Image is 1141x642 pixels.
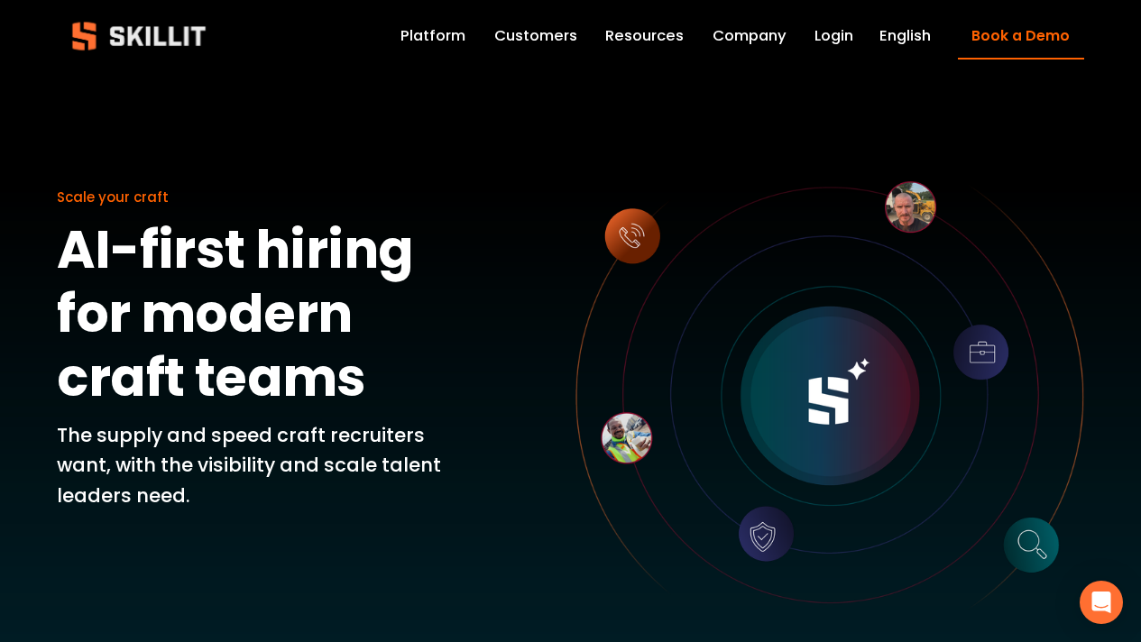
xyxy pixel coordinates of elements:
a: Customers [494,23,577,49]
span: English [879,25,931,48]
a: Company [713,23,787,49]
a: Login [814,23,853,49]
strong: AI-first hiring for modern craft teams [57,214,424,414]
span: Resources [605,25,684,48]
span: Scale your craft [57,188,169,206]
img: Skillit [57,9,221,63]
a: Platform [400,23,465,49]
div: Open Intercom Messenger [1080,581,1123,624]
div: language picker [879,23,931,49]
a: Book a Demo [958,14,1084,60]
a: folder dropdown [605,23,684,49]
p: The supply and speed craft recruiters want, with the visibility and scale talent leaders need. [57,420,479,511]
